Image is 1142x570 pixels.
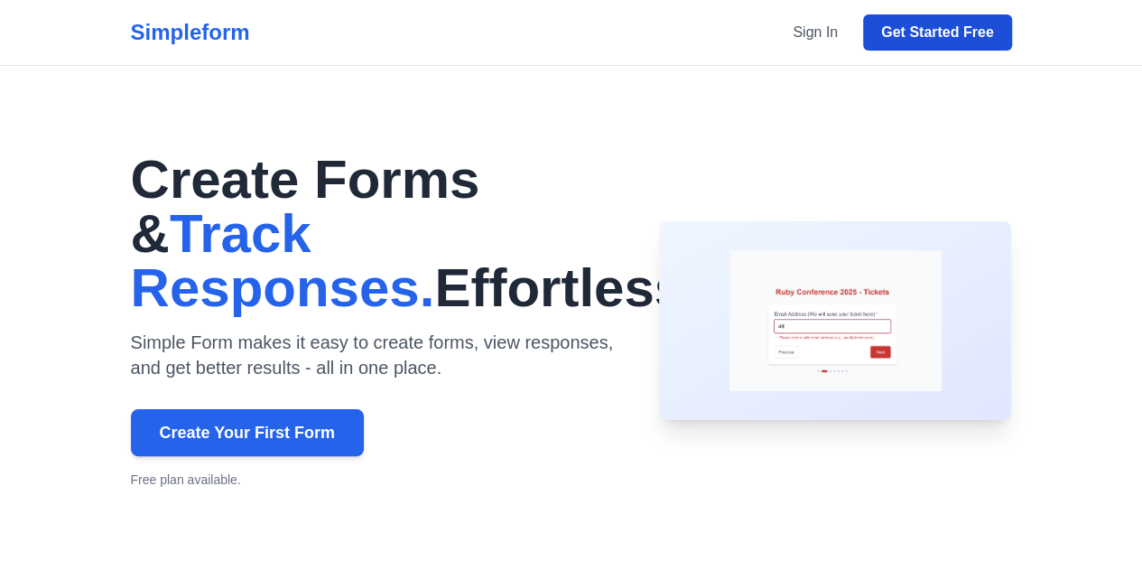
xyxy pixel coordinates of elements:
a: Sign In [782,18,849,47]
a: Get Started Free [863,14,1011,51]
p: Simple Form makes it easy to create forms, view responses, and get better results - all in one pl... [131,330,617,380]
img: Form Builder Preview [688,250,982,391]
div: Simpleform [131,18,250,47]
p: Free plan available. [131,471,617,489]
a: Create Your First Form [131,409,364,456]
span: Track Responses. [131,203,435,318]
h1: Create Forms & Effortlessly. [131,153,617,315]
